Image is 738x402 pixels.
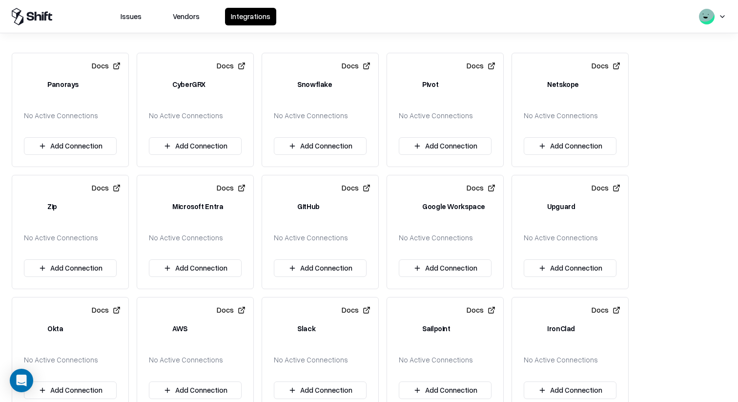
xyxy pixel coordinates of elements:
button: Docs [92,301,121,319]
img: Netskope [524,75,543,94]
button: Docs [467,57,495,75]
div: Panorays [47,79,79,89]
div: No Active Connections [24,110,98,121]
button: Add Connection [399,137,492,155]
div: CyberGRX [172,79,205,89]
button: Docs [92,179,121,197]
div: No Active Connections [524,355,598,365]
button: Add Connection [149,259,242,277]
button: Add Connection [149,137,242,155]
button: Add Connection [399,381,492,399]
div: No Active Connections [399,110,473,121]
div: Pivot [422,79,438,89]
img: Zip [24,197,43,216]
button: Add Connection [24,259,117,277]
div: IronClad [547,323,575,334]
div: GitHub [297,201,320,212]
button: Add Connection [274,137,367,155]
button: Docs [592,179,620,197]
div: No Active Connections [24,355,98,365]
div: Snowflake [297,79,332,89]
button: Docs [217,57,246,75]
div: No Active Connections [149,233,223,243]
button: Add Connection [24,137,117,155]
img: Upguard [524,197,543,216]
div: No Active Connections [524,233,598,243]
div: No Active Connections [149,355,223,365]
button: Docs [467,301,495,319]
button: Add Connection [524,381,616,399]
img: CyberGRX [149,75,168,94]
div: No Active Connections [274,355,348,365]
div: No Active Connections [24,233,98,243]
img: AWS [149,319,168,339]
img: Pivot [399,75,418,94]
img: Slack [274,319,293,339]
img: Google Workspace [399,197,418,216]
div: Slack [297,323,315,334]
div: AWS [172,323,187,334]
img: IronClad [524,319,543,339]
button: Vendors [167,8,205,25]
img: Microsoft Entra [149,197,168,216]
div: Sailpoint [422,323,451,334]
div: No Active Connections [274,233,348,243]
button: Integrations [225,8,276,25]
div: Netskope [547,79,579,89]
div: Okta [47,323,63,334]
button: Add Connection [24,381,117,399]
div: No Active Connections [274,110,348,121]
div: Google Workspace [422,201,485,212]
button: Docs [592,301,620,319]
img: Sailpoint [399,319,418,339]
div: No Active Connections [524,110,598,121]
button: Docs [342,301,370,319]
button: Add Connection [149,381,242,399]
button: Issues [115,8,147,25]
button: Docs [342,57,370,75]
button: Docs [92,57,121,75]
button: Docs [592,57,620,75]
button: Add Connection [524,137,616,155]
div: No Active Connections [399,355,473,365]
div: Microsoft Entra [172,201,223,212]
button: Add Connection [274,259,367,277]
div: Upguard [547,201,575,212]
button: Docs [217,179,246,197]
button: Add Connection [524,259,616,277]
img: Panorays [24,75,43,94]
button: Docs [217,301,246,319]
div: No Active Connections [399,233,473,243]
div: Zip [47,201,57,212]
div: No Active Connections [149,110,223,121]
div: Open Intercom Messenger [10,369,33,392]
button: Add Connection [274,381,367,399]
button: Docs [467,179,495,197]
button: Add Connection [399,259,492,277]
button: Docs [342,179,370,197]
img: Snowflake [274,75,293,94]
img: Okta [24,319,43,339]
img: GitHub [274,197,293,216]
